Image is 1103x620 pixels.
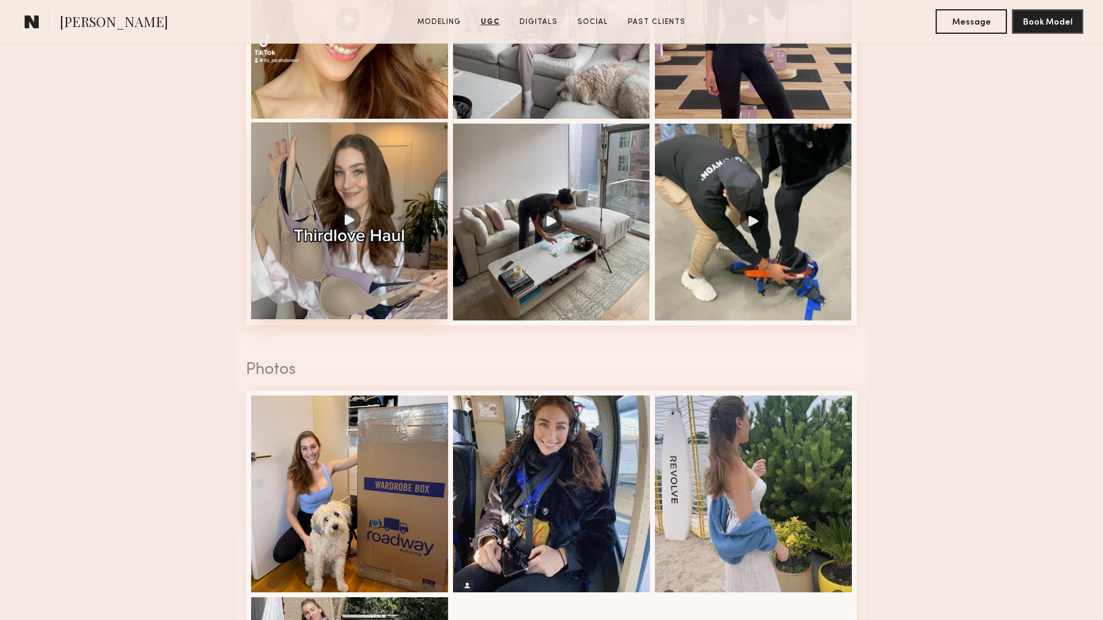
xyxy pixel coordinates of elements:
button: Message [936,9,1007,34]
span: [PERSON_NAME] [60,12,168,34]
a: Modeling [412,17,466,28]
a: Book Model [1012,16,1083,26]
a: UGC [476,17,505,28]
a: Past Clients [623,17,691,28]
div: Photos [246,362,857,378]
button: Book Model [1012,9,1083,34]
a: Digitals [515,17,563,28]
a: Social [572,17,613,28]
